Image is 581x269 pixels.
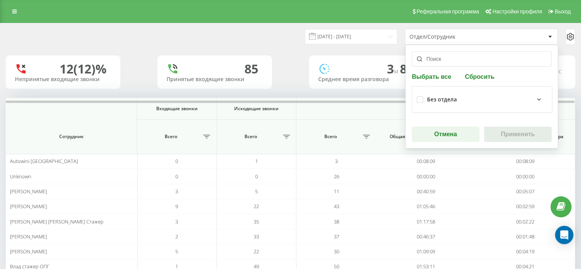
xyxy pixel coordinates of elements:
[244,62,258,76] div: 85
[412,73,453,80] button: Выбрать все
[376,229,476,244] td: 00:46:37
[555,8,571,15] span: Выход
[10,158,78,165] span: Autowini [GEOGRAPHIC_DATA]
[221,134,281,140] span: Всего
[427,96,457,103] div: Без отдела
[175,203,178,210] span: 9
[558,67,562,75] span: c
[376,214,476,229] td: 01:17:58
[16,134,127,140] span: Сотрудник
[15,76,111,83] div: Непринятые входящие звонки
[255,158,258,165] span: 1
[376,154,476,169] td: 00:08:09
[376,169,476,184] td: 00:00:00
[167,76,263,83] div: Принятые входящие звонки
[333,188,339,195] span: 11
[484,127,552,142] button: Применить
[254,203,259,210] span: 22
[416,8,479,15] span: Реферальная программа
[10,173,31,180] span: Unknown
[394,67,400,75] span: м
[463,73,497,80] button: Сбросить
[376,244,476,259] td: 01:09:09
[254,218,259,225] span: 35
[10,203,47,210] span: [PERSON_NAME]
[333,218,339,225] span: 38
[333,233,339,240] span: 37
[254,233,259,240] span: 33
[385,134,468,140] span: Общая длительность разговора
[400,60,410,77] span: 8
[60,62,107,76] div: 12 (12)%
[175,218,178,225] span: 3
[175,173,178,180] span: 0
[318,76,414,83] div: Среднее время разговора
[314,106,558,112] span: Все звонки
[300,134,361,140] span: Всего
[10,248,47,255] span: [PERSON_NAME]
[412,51,552,67] input: Поиск
[254,248,259,255] span: 22
[476,199,575,214] td: 00:02:59
[175,188,178,195] span: 3
[476,214,575,229] td: 00:02:22
[175,233,178,240] span: 2
[476,229,575,244] td: 00:01:48
[333,203,339,210] span: 43
[255,188,258,195] span: 5
[476,244,575,259] td: 00:04:19
[476,169,575,184] td: 00:00:00
[175,248,178,255] span: 5
[333,173,339,180] span: 26
[10,218,104,225] span: [PERSON_NAME] [PERSON_NAME] Стажер
[255,173,258,180] span: 0
[144,106,209,112] span: Входящие звонки
[387,60,400,77] span: 3
[224,106,289,112] span: Исходящие звонки
[476,184,575,199] td: 00:05:07
[10,188,47,195] span: [PERSON_NAME]
[476,154,575,169] td: 00:08:09
[333,248,339,255] span: 30
[376,184,476,199] td: 00:40:59
[141,134,201,140] span: Всего
[376,199,476,214] td: 01:05:46
[412,127,479,142] button: Отмена
[555,226,573,244] div: Open Intercom Messenger
[335,158,338,165] span: 3
[175,158,178,165] span: 0
[409,34,501,40] div: Отдел/Сотрудник
[10,233,47,240] span: [PERSON_NAME]
[492,8,542,15] span: Настройки профиля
